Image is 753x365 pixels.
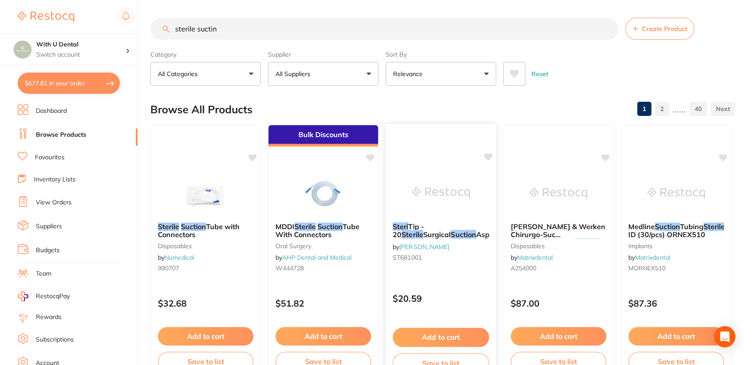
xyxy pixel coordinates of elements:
button: Add to cart [628,327,724,346]
label: Supplier [268,50,378,58]
p: $51.82 [275,298,371,308]
span: W444728 [275,264,304,272]
em: Suction [451,230,476,239]
a: Dashboard [36,107,67,115]
em: Suction [575,238,600,247]
small: implants [628,242,724,250]
span: [PERSON_NAME] & Werken Chirurgo-Suc No.1 [511,222,605,247]
p: $87.00 [511,298,606,308]
a: View Orders [36,198,72,207]
span: MDDI [275,222,294,231]
a: Budgets [36,246,60,255]
a: RestocqPay [18,291,70,301]
span: by [628,254,670,261]
img: With U Dental [14,41,31,58]
span: Surgical [547,238,575,247]
input: Search Products [150,18,618,40]
b: Steri Tip - 20 Sterile Surgical Suction Aspirators [393,222,489,238]
p: Relevance [393,69,426,78]
p: $87.36 [628,298,724,308]
span: Tube With Connectors [275,222,359,239]
span: A254000 [511,264,536,272]
a: Matrixdental [635,254,670,261]
button: $677.81 in your order [18,73,120,94]
span: (10) [600,238,614,247]
span: by [158,254,194,261]
img: MDDI Sterile Suction Tube With Connectors [294,171,352,215]
a: Rewards [36,313,61,322]
span: Tubing [680,222,703,231]
button: All Suppliers [268,62,378,86]
em: Suction [181,222,206,231]
span: Tip - 20 [393,222,424,239]
a: Suppliers [36,222,62,231]
p: Switch account [36,50,126,59]
small: disposables [158,242,253,250]
label: Category [150,50,261,58]
small: disposables [511,242,606,250]
span: by [275,254,352,261]
button: All Categories [150,62,261,86]
a: Browse Products [36,131,86,139]
span: RestocqPay [36,292,70,301]
p: $20.59 [393,293,489,304]
a: Subscriptions [36,335,74,344]
em: Steri [393,222,408,231]
img: Medline Suction Tubing Sterile 3m/5mm ID (30/pcs) ORNEX510 [647,171,705,215]
span: Aspirators [476,230,512,239]
a: [PERSON_NAME] [399,242,449,250]
em: Suction [655,222,680,231]
em: Sterile [158,222,179,231]
button: Add to cart [511,327,606,346]
a: Numedical [164,254,194,261]
h2: Browse All Products [150,104,252,116]
button: Create Product [625,18,694,40]
div: Open Intercom Messenger [714,326,735,347]
button: Add to cart [158,327,253,346]
img: Restocq Logo [18,12,74,22]
button: Add to cart [275,327,371,346]
p: $32.68 [158,298,253,308]
img: RestocqPay [18,291,28,301]
b: MDDI Sterile Suction Tube With Connectors [275,223,371,239]
small: oral surgery [275,242,371,250]
em: Sterile [703,222,725,231]
em: Sterile [401,230,423,239]
p: All Categories [158,69,201,78]
a: 2 [655,100,669,118]
a: Team [36,269,51,278]
span: Medline [628,222,655,231]
a: Inventory Lists [34,175,76,184]
span: Create Product [642,25,687,32]
span: Tube with Connectors [158,222,240,239]
button: Reset [529,62,551,86]
span: MORNEX510 [628,264,665,272]
button: Relevance [386,62,496,86]
a: Matrixdental [517,254,553,261]
button: Add to cart [393,328,489,347]
em: Suction [317,222,343,231]
img: Sterile Suction Tube with Connectors [177,171,234,215]
b: Sterile Suction Tube with Connectors [158,223,253,239]
h4: With U Dental [36,40,126,49]
b: Hager & Werken Chirurgo-Suc No.1 Sterile Surgical Suction (10) [511,223,606,239]
a: AHP Dental and Medical [282,254,352,261]
b: Medline Suction Tubing Sterile 3m/5mm ID (30/pcs) ORNEX510 [628,223,724,239]
span: Surgical [423,230,451,239]
span: ST681001 [393,254,422,261]
label: Sort By [386,50,496,58]
span: by [393,242,449,250]
img: Steri Tip - 20 Sterile Surgical Suction Aspirators [412,170,470,215]
img: Hager & Werken Chirurgo-Suc No.1 Sterile Surgical Suction (10) [530,171,587,215]
em: Sterile [526,238,547,247]
p: All Suppliers [275,69,314,78]
a: Restocq Logo [18,7,74,27]
span: 990707 [158,264,179,272]
span: by [511,254,553,261]
a: Favourites [35,153,65,162]
div: Bulk Discounts [268,125,378,146]
a: 1 [637,100,651,118]
em: Sterile [294,222,316,231]
p: ...... [673,104,686,114]
a: 40 [689,100,707,118]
